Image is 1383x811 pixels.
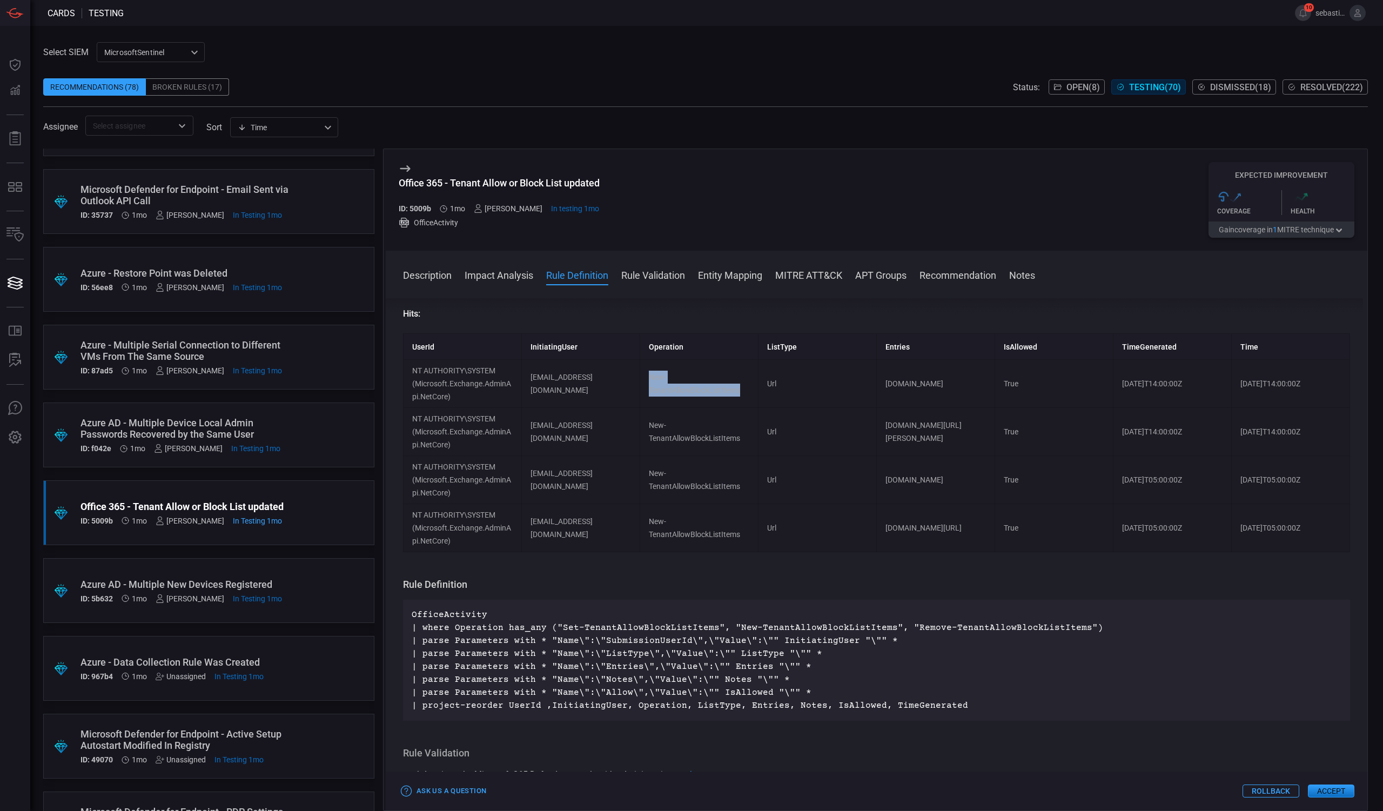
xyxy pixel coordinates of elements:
[465,268,533,281] button: Impact Analysis
[767,343,797,351] strong: ListType
[80,366,113,375] h5: ID: 87ad5
[649,343,683,351] strong: Operation
[758,456,877,504] td: Url
[640,456,758,504] td: New-TenantAllowBlockListItems
[1232,408,1350,456] td: [DATE]T14:00:00Z
[1111,79,1186,95] button: Testing(70)
[1192,79,1276,95] button: Dismissed(18)
[1209,171,1354,179] h5: Expected Improvement
[233,517,282,525] span: Aug 05, 2025 9:00 AM
[2,347,28,373] button: ALERT ANALYSIS
[1273,225,1277,234] span: 1
[214,755,264,764] span: Jul 29, 2025 9:00 AM
[89,8,124,18] span: testing
[404,408,522,456] td: NT AUTHORITY\SYSTEM (Microsoft.Exchange.AdminApi.NetCore)
[2,52,28,78] button: Dashboard
[758,360,877,408] td: Url
[995,456,1113,504] td: True
[206,122,222,132] label: sort
[1304,3,1314,12] span: 10
[531,343,578,351] strong: InitiatingUser
[1210,82,1271,92] span: Dismissed ( 18 )
[80,517,113,525] h5: ID: 5009b
[877,456,995,504] td: [DOMAIN_NAME]
[1009,268,1035,281] button: Notes
[80,594,113,603] h5: ID: 5b632
[130,444,145,453] span: Aug 03, 2025 2:49 AM
[640,408,758,456] td: New-TenantAllowBlockListItems
[877,504,995,552] td: [DOMAIN_NAME][URL]
[132,366,147,375] span: Aug 03, 2025 2:50 AM
[146,78,229,96] div: Broken Rules (17)
[412,608,1341,712] p: OfficeActivity | where Operation has_any ("Set-TenantAllowBlockListItems", "New-TenantAllowBlockL...
[758,408,877,456] td: Url
[885,343,910,351] strong: Entries
[156,517,224,525] div: [PERSON_NAME]
[855,268,907,281] button: APT Groups
[80,579,296,590] div: Azure AD - Multiple New Devices Registered
[80,267,296,279] div: Azure - Restore Point was Deleted
[919,268,996,281] button: Recommendation
[1243,785,1299,797] button: Rollback
[156,211,224,219] div: [PERSON_NAME]
[2,222,28,248] button: Inventory
[1004,343,1037,351] strong: IsAllowed
[551,204,599,213] span: Aug 05, 2025 9:00 AM
[2,126,28,152] button: Reports
[1209,222,1354,238] button: Gaincoverage in1MITRE technique
[775,268,842,281] button: MITRE ATT&CK
[89,119,172,132] input: Select assignee
[404,456,522,504] td: NT AUTHORITY\SYSTEM (Microsoft.Exchange.AdminApi.NetCore)
[522,360,640,408] td: [EMAIL_ADDRESS][DOMAIN_NAME]
[156,283,224,292] div: [PERSON_NAME]
[403,268,452,281] button: Description
[2,396,28,421] button: Ask Us A Question
[412,343,434,351] strong: UserId
[233,366,282,375] span: Aug 05, 2025 9:00 AM
[474,204,542,213] div: [PERSON_NAME]
[698,268,762,281] button: Entity Mapping
[1217,207,1281,215] div: Coverage
[132,755,147,764] span: Jul 27, 2025 3:12 AM
[2,78,28,104] button: Detections
[1232,504,1350,552] td: [DATE]T05:00:00Z
[995,360,1113,408] td: True
[43,78,146,96] div: Recommendations (78)
[1113,456,1232,504] td: [DATE]T05:00:00Z
[1291,207,1355,215] div: Health
[233,594,282,603] span: Jul 29, 2025 9:00 AM
[80,211,113,219] h5: ID: 35737
[399,177,600,189] div: Office 365 - Tenant Allow or Block List updated
[522,456,640,504] td: [EMAIL_ADDRESS][DOMAIN_NAME]
[2,174,28,200] button: MITRE - Detection Posture
[1283,79,1368,95] button: Resolved(222)
[43,47,89,57] label: Select SIEM
[233,283,282,292] span: Aug 05, 2025 9:00 AM
[425,768,1350,781] li: Log in to the Microsoft 365 Defender console with administrative user
[621,268,685,281] button: Rule Validation
[877,408,995,456] td: [DOMAIN_NAME][URL][PERSON_NAME]
[2,318,28,344] button: Rule Catalog
[80,501,296,512] div: Office 365 - Tenant Allow or Block List updated
[154,444,223,453] div: [PERSON_NAME]
[877,360,995,408] td: [DOMAIN_NAME]
[43,122,78,132] span: Assignee
[1066,82,1100,92] span: Open ( 8 )
[2,270,28,296] button: Cards
[132,517,147,525] span: Aug 03, 2025 2:49 AM
[80,283,113,292] h5: ID: 56ee8
[1113,504,1232,552] td: [DATE]T05:00:00Z
[132,211,147,219] span: Aug 03, 2025 2:50 AM
[404,504,522,552] td: NT AUTHORITY\SYSTEM (Microsoft.Exchange.AdminApi.NetCore)
[1113,360,1232,408] td: [DATE]T14:00:00Z
[48,8,75,18] span: Cards
[231,444,280,453] span: Aug 05, 2025 9:00 AM
[522,408,640,456] td: [EMAIL_ADDRESS][DOMAIN_NAME]
[238,122,321,133] div: Time
[690,769,708,780] a: here.
[132,594,147,603] span: Jul 27, 2025 3:12 AM
[156,594,224,603] div: [PERSON_NAME]
[80,339,296,362] div: Azure - Multiple Serial Connection to Different VMs From The Same Source
[1308,785,1354,797] button: Accept
[80,755,113,764] h5: ID: 49070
